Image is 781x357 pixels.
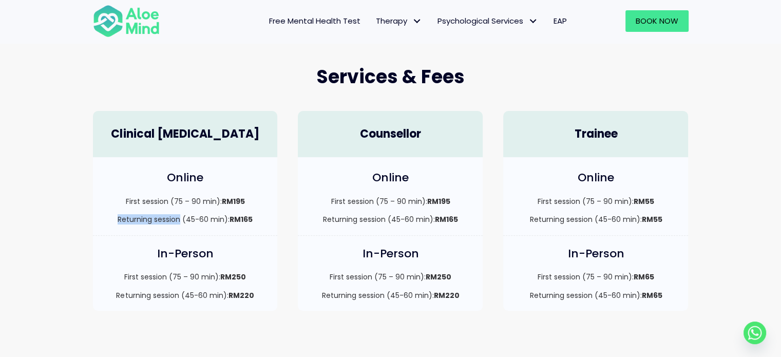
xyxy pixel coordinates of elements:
[513,272,678,282] p: First session (75 – 90 min):
[426,272,451,282] strong: RM250
[93,4,160,38] img: Aloe mind Logo
[308,126,472,142] h4: Counsellor
[308,214,472,224] p: Returning session (45-60 min):
[316,64,465,90] span: Services & Fees
[376,15,422,26] span: Therapy
[513,126,678,142] h4: Trainee
[368,10,430,32] a: TherapyTherapy: submenu
[526,14,541,29] span: Psychological Services: submenu
[634,196,654,206] strong: RM55
[103,126,268,142] h4: Clinical [MEDICAL_DATA]
[230,214,253,224] strong: RM165
[228,290,254,300] strong: RM220
[641,290,662,300] strong: RM65
[430,10,546,32] a: Psychological ServicesPsychological Services: submenu
[513,214,678,224] p: Returning session (45-60 min):
[437,15,538,26] span: Psychological Services
[435,214,458,224] strong: RM165
[513,170,678,186] h4: Online
[308,272,472,282] p: First session (75 – 90 min):
[308,196,472,206] p: First session (75 – 90 min):
[744,322,766,344] a: Whatsapp
[103,196,268,206] p: First session (75 – 90 min):
[103,214,268,224] p: Returning session (45-60 min):
[261,10,368,32] a: Free Mental Health Test
[636,15,678,26] span: Book Now
[308,290,472,300] p: Returning session (45-60 min):
[308,170,472,186] h4: Online
[269,15,360,26] span: Free Mental Health Test
[103,170,268,186] h4: Online
[308,246,472,262] h4: In-Person
[173,10,575,32] nav: Menu
[641,214,662,224] strong: RM55
[513,290,678,300] p: Returning session (45-60 min):
[513,196,678,206] p: First session (75 – 90 min):
[433,290,459,300] strong: RM220
[427,196,450,206] strong: RM195
[625,10,689,32] a: Book Now
[220,272,246,282] strong: RM250
[634,272,654,282] strong: RM65
[410,14,425,29] span: Therapy: submenu
[546,10,575,32] a: EAP
[103,272,268,282] p: First session (75 – 90 min):
[103,290,268,300] p: Returning session (45-60 min):
[103,246,268,262] h4: In-Person
[513,246,678,262] h4: In-Person
[554,15,567,26] span: EAP
[221,196,244,206] strong: RM195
